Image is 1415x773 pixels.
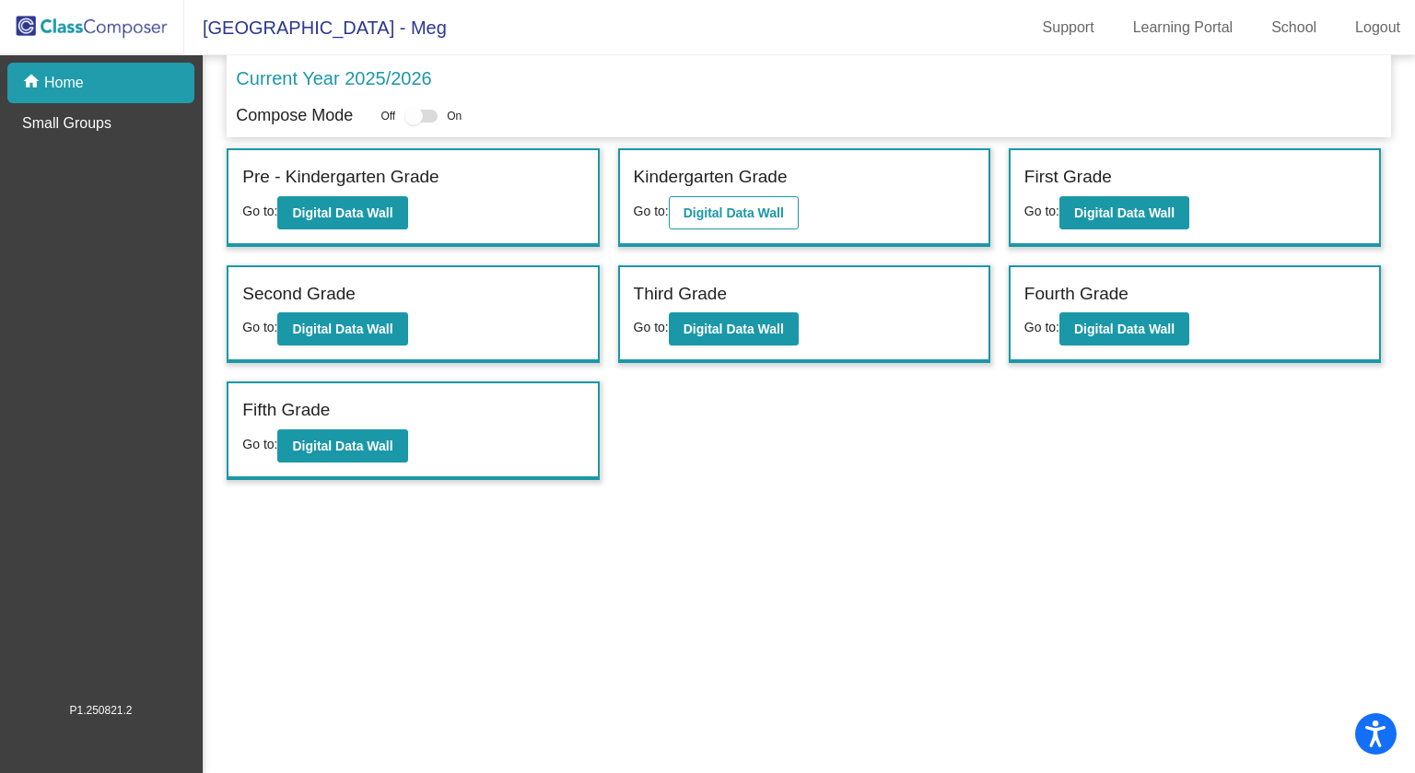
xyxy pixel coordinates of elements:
[1024,164,1112,191] label: First Grade
[684,322,784,336] b: Digital Data Wall
[684,205,784,220] b: Digital Data Wall
[242,397,330,424] label: Fifth Grade
[634,204,669,218] span: Go to:
[634,164,788,191] label: Kindergarten Grade
[277,196,407,229] button: Digital Data Wall
[669,312,799,346] button: Digital Data Wall
[292,205,392,220] b: Digital Data Wall
[44,72,84,94] p: Home
[1059,312,1189,346] button: Digital Data Wall
[1024,320,1059,334] span: Go to:
[242,164,439,191] label: Pre - Kindergarten Grade
[277,429,407,463] button: Digital Data Wall
[634,320,669,334] span: Go to:
[277,312,407,346] button: Digital Data Wall
[1024,281,1128,308] label: Fourth Grade
[1074,205,1175,220] b: Digital Data Wall
[669,196,799,229] button: Digital Data Wall
[1118,13,1248,42] a: Learning Portal
[1257,13,1331,42] a: School
[447,108,462,124] span: On
[1028,13,1109,42] a: Support
[242,204,277,218] span: Go to:
[242,281,356,308] label: Second Grade
[1059,196,1189,229] button: Digital Data Wall
[380,108,395,124] span: Off
[634,281,727,308] label: Third Grade
[184,13,447,42] span: [GEOGRAPHIC_DATA] - Meg
[292,322,392,336] b: Digital Data Wall
[22,72,44,94] mat-icon: home
[292,439,392,453] b: Digital Data Wall
[1074,322,1175,336] b: Digital Data Wall
[236,64,431,92] p: Current Year 2025/2026
[1340,13,1415,42] a: Logout
[1024,204,1059,218] span: Go to:
[242,320,277,334] span: Go to:
[242,437,277,451] span: Go to:
[236,103,353,128] p: Compose Mode
[22,112,111,135] p: Small Groups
